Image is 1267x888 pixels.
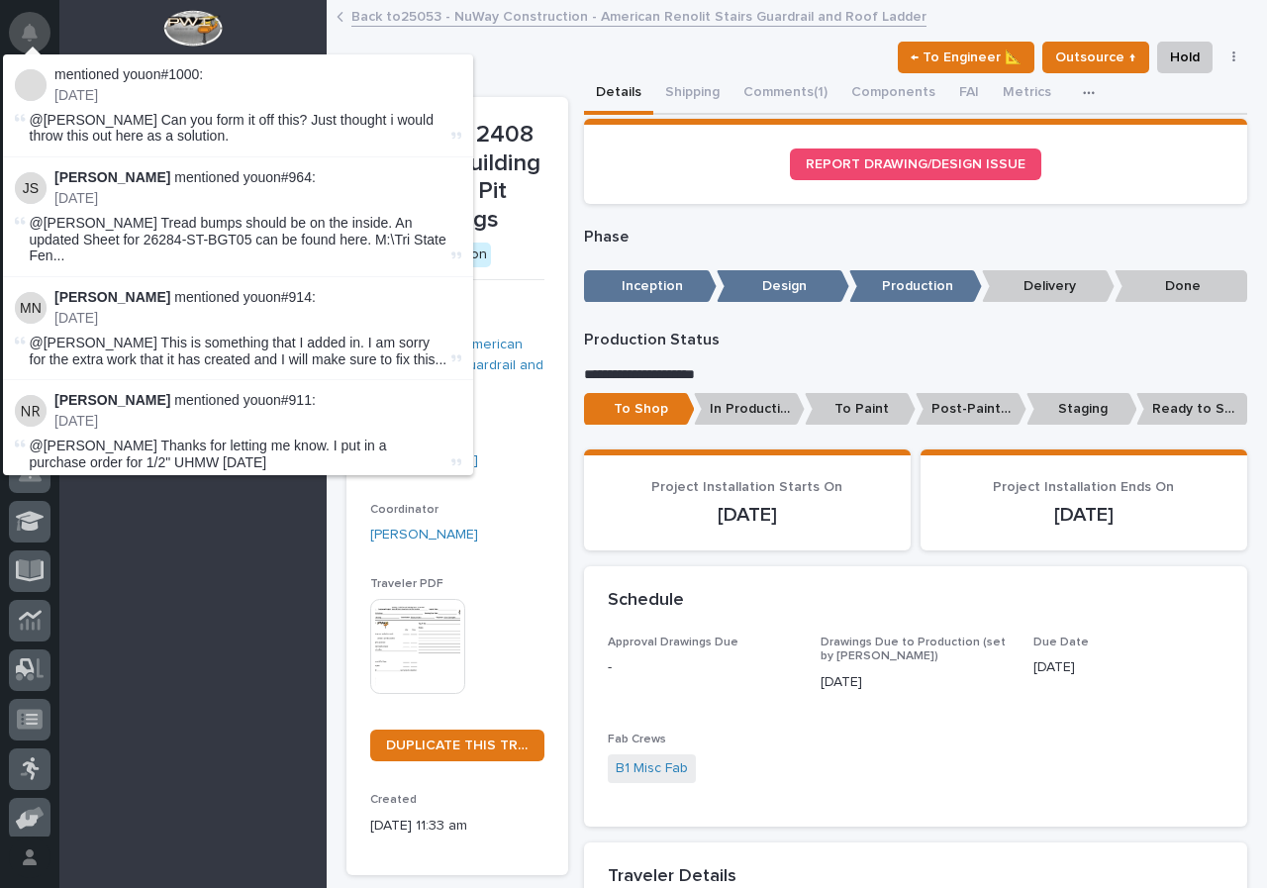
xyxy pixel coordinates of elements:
p: Phase [584,228,1248,247]
p: Production Status [584,331,1248,349]
button: Notifications [9,12,50,53]
p: Staging [1026,393,1137,426]
a: #911 [281,392,312,408]
p: [DATE] [1033,657,1222,678]
a: B1 Misc Fab [616,758,688,779]
p: [DATE] [54,87,461,104]
button: Comments (1) [731,73,839,115]
p: Production [849,270,982,303]
span: Project Installation Ends On [993,480,1174,494]
span: Hold [1170,46,1200,69]
span: Coordinator [370,504,439,516]
p: [DATE] [944,503,1223,527]
p: - [608,657,797,678]
span: DUPLICATE THIS TRAVELER [386,739,529,752]
p: Done [1115,270,1247,303]
button: Outsource ↑ [1042,42,1149,73]
p: [DATE] [54,413,461,430]
img: Nate Rulli [15,395,47,427]
button: FAI [947,73,991,115]
p: mentioned you on : [54,392,461,409]
button: Hold [1157,42,1213,73]
p: [DATE] 11:33 am [370,816,544,837]
h2: Schedule [608,590,684,612]
span: Created [370,794,417,806]
span: Outsource ↑ [1055,46,1136,69]
p: Ready to Ship [1136,393,1247,426]
a: #1000 [160,66,199,82]
a: #964 [281,169,312,185]
a: Back to25053 - NuWay Construction - American Renolit Stairs Guardrail and Roof Ladder [351,4,926,27]
p: [DATE] [54,310,461,327]
button: Components [839,73,947,115]
span: @[PERSON_NAME] Can you form it off this? Just thought i would throw this out here as a solution. [30,112,434,145]
div: Notifications [25,24,50,55]
p: In Production [694,393,805,426]
strong: [PERSON_NAME] [54,392,170,408]
p: To Paint [805,393,916,426]
img: Workspace Logo [163,10,222,47]
span: @[PERSON_NAME] Tread bumps should be on the inside. An updated Sheet for 26284-ST-BGT05 can be fo... [30,215,447,264]
a: [PERSON_NAME] [370,525,478,545]
strong: [PERSON_NAME] [54,169,170,185]
button: Metrics [991,73,1063,115]
p: mentioned you on : [54,66,461,83]
p: [DATE] [608,503,887,527]
button: Shipping [653,73,731,115]
span: Drawings Due to Production (set by [PERSON_NAME]) [821,637,1006,662]
p: [DATE] [54,190,461,207]
p: Inception [584,270,717,303]
span: Fab Crews [608,734,666,745]
span: Due Date [1033,637,1089,648]
span: Project Installation Starts On [651,480,842,494]
p: mentioned you on : [54,169,461,186]
img: Marston Norris [15,292,47,324]
span: @[PERSON_NAME] This is something that I added in. I am sorry for the extra work that it has creat... [30,335,447,368]
button: ← To Engineer 📐 [898,42,1034,73]
span: Traveler PDF [370,578,443,590]
a: #914 [281,289,312,305]
p: [DATE] [821,672,1010,693]
h2: Traveler Details [608,866,736,888]
span: ← To Engineer 📐 [911,46,1022,69]
p: mentioned you on : [54,289,461,306]
button: Details [584,73,653,115]
span: REPORT DRAWING/DESIGN ISSUE [806,157,1025,171]
a: REPORT DRAWING/DESIGN ISSUE [790,148,1041,180]
p: Design [717,270,849,303]
span: Approval Drawings Due [608,637,738,648]
p: Delivery [982,270,1115,303]
p: To Shop [584,393,695,426]
strong: [PERSON_NAME] [54,289,170,305]
img: Juan Santillan [15,172,47,204]
span: @[PERSON_NAME] Thanks for letting me know. I put in a purchase order for 1/2" UHMW [DATE] [30,438,387,470]
p: Post-Paint Assembly [916,393,1026,426]
a: DUPLICATE THIS TRAVELER [370,730,544,761]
